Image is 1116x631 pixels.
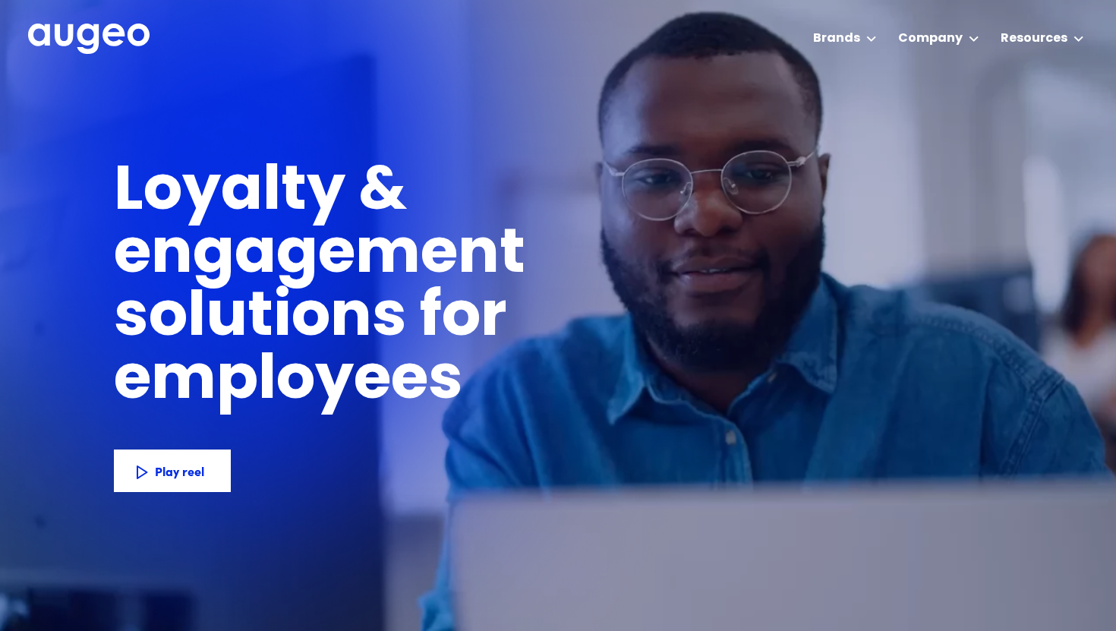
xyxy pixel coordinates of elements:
[114,351,490,414] h1: employees
[114,162,770,351] h1: Loyalty & engagement solutions for
[28,24,150,55] img: Augeo's full logo in white.
[114,450,231,492] a: Play reel
[28,24,150,55] a: home
[1001,30,1067,48] div: Resources
[898,30,963,48] div: Company
[813,30,860,48] div: Brands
